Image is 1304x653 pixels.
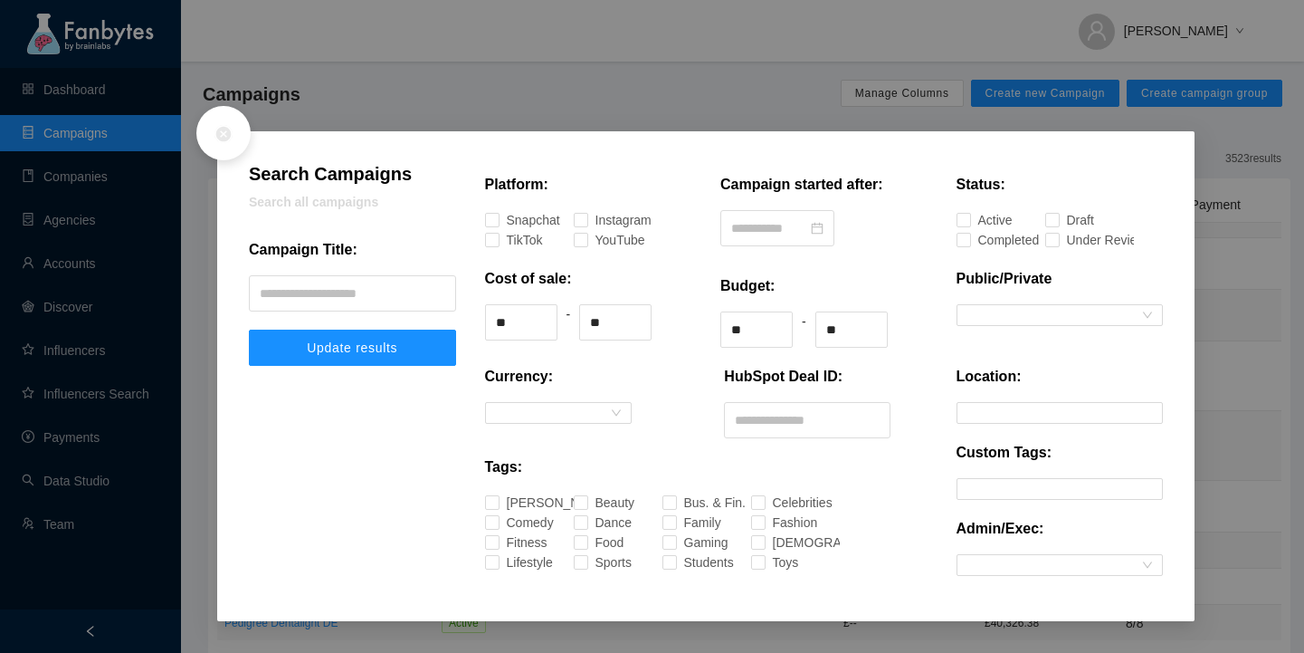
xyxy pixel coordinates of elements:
[802,312,806,348] div: -
[595,493,609,513] div: Beauty
[485,268,572,290] p: Cost of sale:
[507,513,522,533] div: Comedy
[485,174,548,196] p: Platform:
[720,174,883,196] p: Campaign started after:
[214,125,233,143] span: close-circle
[595,210,614,230] div: Instagram
[249,239,357,261] p: Campaign Title:
[485,456,522,478] p: Tags:
[1067,210,1076,230] div: Draft
[507,230,519,250] div: TikTok
[485,366,554,388] p: Currency:
[957,518,1044,540] p: Admin/Exec:
[720,275,775,297] p: Budget:
[507,552,522,572] div: Lifestyle
[507,493,541,513] div: [PERSON_NAME]
[507,210,525,230] div: Snapchat
[684,552,700,572] div: Students
[957,174,1005,196] p: Status:
[978,230,999,250] div: Completed
[595,533,605,552] div: Food
[957,268,1052,290] p: Public/Private
[507,533,520,552] div: Fitness
[595,230,612,250] div: YouTube
[773,493,793,513] div: Celebrities
[1067,230,1093,250] div: Under Review
[249,330,456,366] button: Update results
[595,513,607,533] div: Dance
[773,513,788,533] div: Fashion
[978,210,990,230] div: Active
[684,513,697,533] div: Family
[957,442,1052,464] p: Custom Tags:
[249,192,456,212] p: Search all campaigns
[773,552,782,572] div: Toys
[684,493,705,513] div: Bus. & Fin.
[595,552,607,572] div: Sports
[566,304,571,341] div: -
[724,366,842,388] p: HubSpot Deal ID:
[957,366,1022,388] p: Location:
[684,533,699,552] div: Gaming
[773,533,820,552] div: [DEMOGRAPHIC_DATA]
